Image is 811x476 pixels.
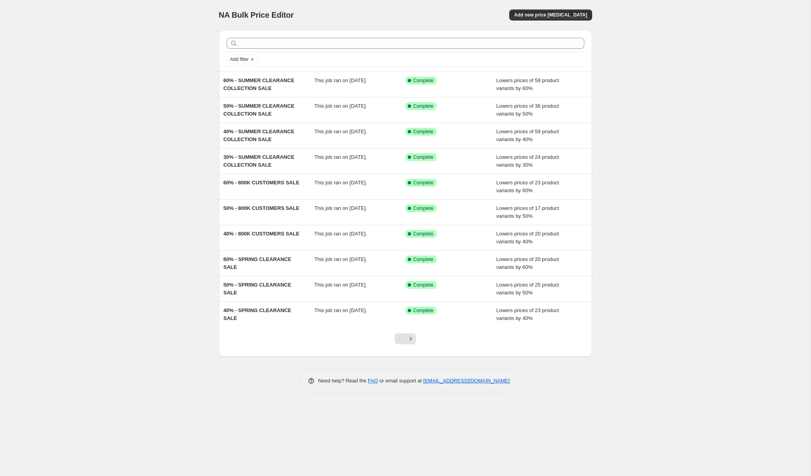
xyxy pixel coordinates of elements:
span: 60% - 800K CUSTOMERS SALE [224,180,299,186]
span: This job ran on [DATE]. [314,180,367,186]
span: This job ran on [DATE]. [314,77,367,83]
span: This job ran on [DATE]. [314,103,367,109]
span: NA Bulk Price Editor [219,11,294,19]
span: Lowers prices of 20 product variants by 40% [496,231,559,244]
span: Complete [413,282,433,288]
span: 50% - SUMMER CLEARANCE COLLECTION SALE [224,103,295,117]
span: Add new price [MEDICAL_DATA] [514,12,587,18]
span: This job ran on [DATE]. [314,231,367,237]
span: This job ran on [DATE]. [314,154,367,160]
span: Complete [413,103,433,109]
span: Complete [413,180,433,186]
button: Next [405,333,416,344]
span: Need help? Read the [318,378,368,384]
span: This job ran on [DATE]. [314,205,367,211]
span: or email support at [378,378,423,384]
button: Add filter [227,55,258,64]
span: Lowers prices of 23 product variants by 60% [496,180,559,193]
span: 50% - SPRING CLEARANCE SALE [224,282,292,296]
span: Lowers prices of 23 product variants by 40% [496,307,559,321]
span: This job ran on [DATE]. [314,307,367,313]
span: 60% - SUMMER CLEARANCE COLLECTION SALE [224,77,295,91]
span: Lowers prices of 58 product variants by 60% [496,77,559,91]
span: 40% - SPRING CLEARANCE SALE [224,307,292,321]
span: Lowers prices of 20 product variants by 60% [496,256,559,270]
button: Add new price [MEDICAL_DATA] [509,9,592,20]
span: Complete [413,77,433,84]
nav: Pagination [394,333,416,344]
span: Lowers prices of 17 product variants by 50% [496,205,559,219]
span: Complete [413,129,433,135]
span: 40% - 800K CUSTOMERS SALE [224,231,299,237]
span: Complete [413,154,433,160]
span: This job ran on [DATE]. [314,129,367,134]
span: 40% - SUMMER CLEARANCE COLLECTION SALE [224,129,295,142]
a: FAQ [368,378,378,384]
span: Lowers prices of 25 product variants by 50% [496,282,559,296]
span: 30% - SUMMER CLEARANCE COLLECTION SALE [224,154,295,168]
span: 60% - SPRING CLEARANCE SALE [224,256,292,270]
span: Complete [413,205,433,211]
span: Complete [413,256,433,263]
a: [EMAIL_ADDRESS][DOMAIN_NAME] [423,378,510,384]
span: This job ran on [DATE]. [314,282,367,288]
span: Add filter [230,56,249,62]
span: Lowers prices of 36 product variants by 50% [496,103,559,117]
span: Complete [413,231,433,237]
span: 50% - 800K CUSTOMERS SALE [224,205,299,211]
span: Lowers prices of 59 product variants by 40% [496,129,559,142]
span: Complete [413,307,433,314]
span: Lowers prices of 24 product variants by 30% [496,154,559,168]
span: This job ran on [DATE]. [314,256,367,262]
